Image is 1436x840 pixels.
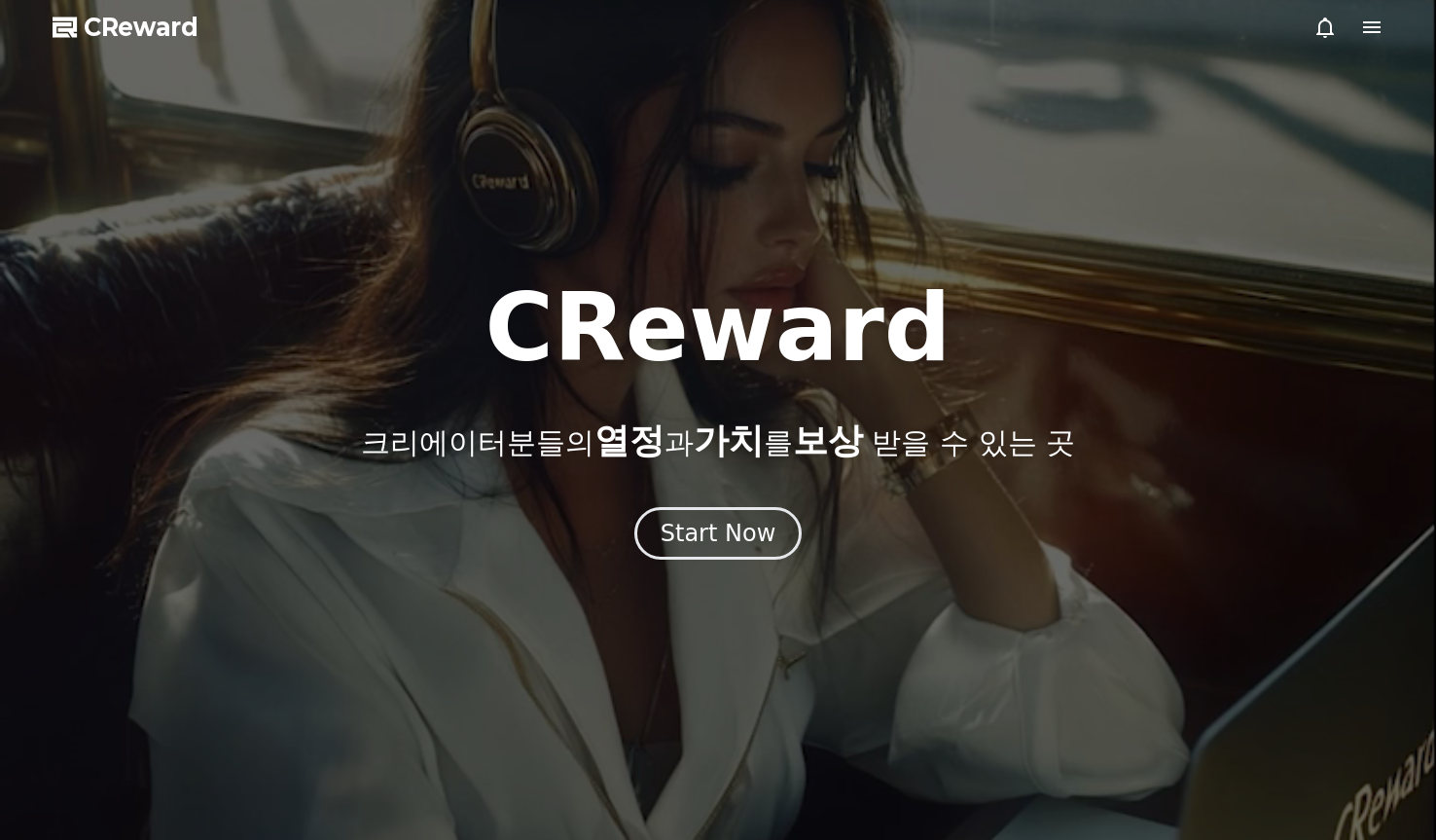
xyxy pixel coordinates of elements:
[594,420,664,460] span: 열정
[485,281,951,375] h1: CReward
[634,527,803,545] a: Start Now
[793,420,863,460] span: 보상
[694,420,764,460] span: 가치
[361,421,1075,460] p: 크리에이터분들의 과 를 받을 수 있는 곳
[53,12,198,43] a: CReward
[661,518,776,549] div: Start Now
[634,507,803,560] button: Start Now
[84,12,198,43] span: CReward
